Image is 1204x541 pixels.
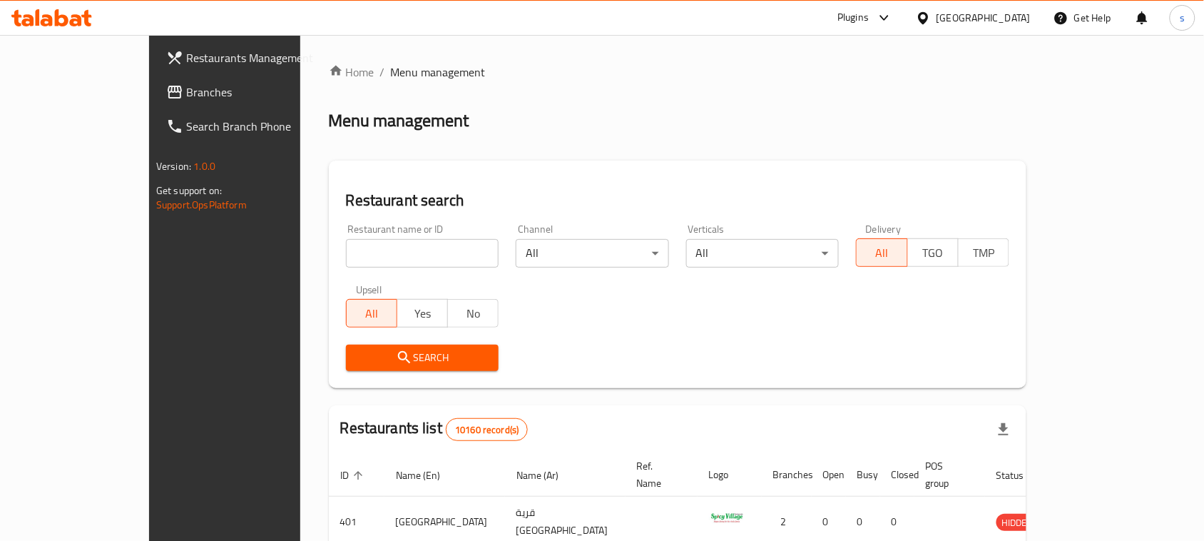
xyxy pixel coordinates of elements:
[907,238,959,267] button: TGO
[340,418,529,441] h2: Restaurants list
[391,64,486,81] span: Menu management
[356,285,382,295] label: Upsell
[996,515,1039,531] span: HIDDEN
[866,224,902,234] label: Delivery
[340,467,367,484] span: ID
[446,418,528,441] div: Total records count
[958,238,1009,267] button: TMP
[155,75,350,109] a: Branches
[880,453,914,497] th: Closed
[186,49,339,66] span: Restaurants Management
[996,467,1043,484] span: Status
[862,243,902,263] span: All
[329,64,1026,81] nav: breadcrumb
[996,514,1039,531] div: HIDDEN
[186,84,339,101] span: Branches
[155,41,350,75] a: Restaurants Management
[856,238,907,267] button: All
[937,10,1031,26] div: [GEOGRAPHIC_DATA]
[396,467,459,484] span: Name (En)
[698,453,762,497] th: Logo
[1180,10,1185,26] span: s
[346,190,1009,211] h2: Restaurant search
[352,303,392,324] span: All
[637,457,680,492] span: Ref. Name
[156,157,191,176] span: Version:
[186,118,339,135] span: Search Branch Phone
[812,453,846,497] th: Open
[380,64,385,81] li: /
[156,196,247,214] a: Support.OpsPlatform
[926,457,968,492] span: POS group
[403,303,442,324] span: Yes
[686,239,840,268] div: All
[346,239,499,268] input: Search for restaurant name or ID..
[357,349,488,367] span: Search
[346,345,499,371] button: Search
[329,64,374,81] a: Home
[193,157,215,176] span: 1.0.0
[447,423,527,437] span: 10160 record(s)
[346,299,397,328] button: All
[516,239,669,268] div: All
[155,109,350,143] a: Search Branch Phone
[397,299,448,328] button: Yes
[846,453,880,497] th: Busy
[454,303,493,324] span: No
[762,453,812,497] th: Branches
[964,243,1004,263] span: TMP
[986,413,1021,447] div: Export file
[709,501,745,537] img: Spicy Village
[914,243,953,263] span: TGO
[156,181,222,200] span: Get support on:
[837,9,869,26] div: Plugins
[329,109,469,132] h2: Menu management
[516,467,577,484] span: Name (Ar)
[447,299,499,328] button: No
